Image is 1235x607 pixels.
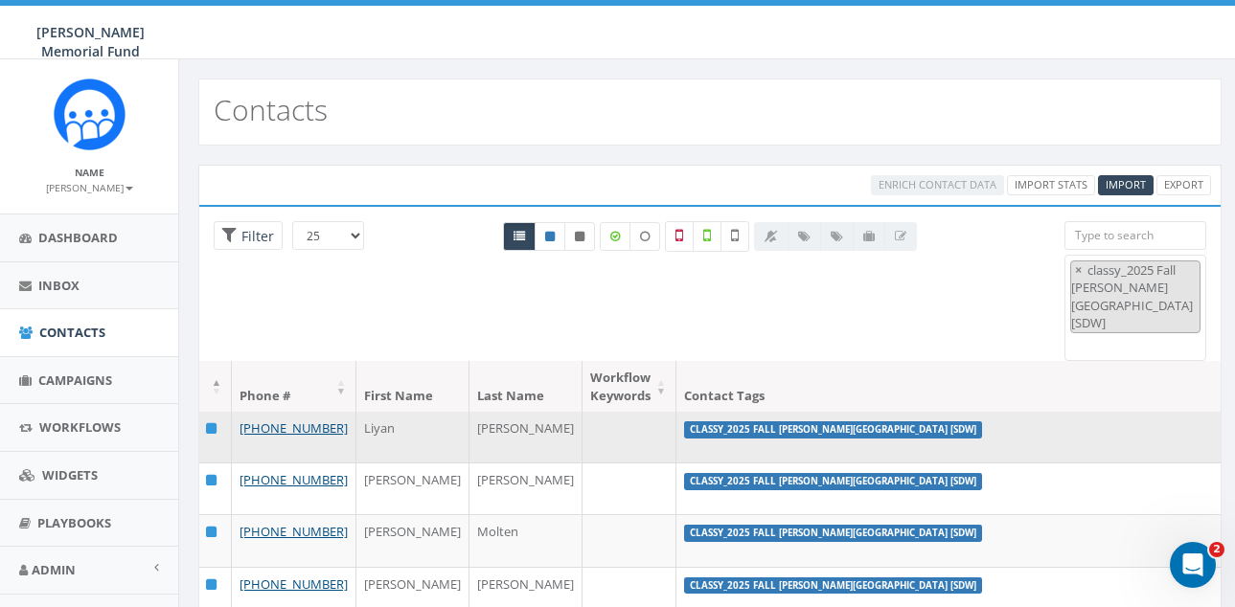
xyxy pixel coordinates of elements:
[1071,261,1193,332] span: classy_2025 Fall [PERSON_NAME][GEOGRAPHIC_DATA] [SDW]
[684,577,982,595] label: classy_2025 Fall [PERSON_NAME][GEOGRAPHIC_DATA] [SDW]
[46,181,133,194] small: [PERSON_NAME]
[1170,542,1216,588] iframe: Intercom live chat
[545,231,555,242] i: This phone number is subscribed and will receive texts.
[1071,261,1086,280] button: Remove item
[1106,177,1146,191] span: CSV files only
[693,221,721,252] label: Validated
[1070,260,1201,333] li: classy_2025 Fall Denison University [SDW]
[535,222,565,251] a: Active
[600,222,630,251] label: Data Enriched
[564,222,595,251] a: Opted Out
[665,221,694,252] label: Not a Mobile
[237,227,274,245] span: Filter
[38,229,118,246] span: Dashboard
[32,561,76,578] span: Admin
[37,514,111,531] span: Playbooks
[240,419,348,437] a: [PHONE_NUMBER]
[356,361,469,412] th: First Name
[240,575,348,593] a: [PHONE_NUMBER]
[1064,221,1206,250] input: Type to search
[214,221,283,251] span: Advance Filter
[1106,177,1146,191] span: Import
[214,94,328,125] h2: Contacts
[42,466,98,483] span: Widgets
[684,525,982,542] label: classy_2025 Fall [PERSON_NAME][GEOGRAPHIC_DATA] [SDW]
[356,462,469,514] td: [PERSON_NAME]
[469,514,583,566] td: Molten
[240,523,348,540] a: [PHONE_NUMBER]
[232,361,356,412] th: Phone #: activate to sort column ascending
[356,411,469,462] td: Liyan
[720,221,749,252] label: Not Validated
[1007,175,1095,195] a: Import Stats
[469,361,583,412] th: Last Name
[1070,338,1080,355] textarea: Search
[629,222,660,251] label: Data not Enriched
[1156,175,1211,195] a: Export
[240,471,348,488] a: [PHONE_NUMBER]
[75,166,104,179] small: Name
[684,473,982,490] label: classy_2025 Fall [PERSON_NAME][GEOGRAPHIC_DATA] [SDW]
[469,411,583,462] td: [PERSON_NAME]
[39,324,105,341] span: Contacts
[38,371,112,389] span: Campaigns
[583,361,676,412] th: Workflow Keywords: activate to sort column ascending
[684,421,982,438] label: classy_2025 Fall [PERSON_NAME][GEOGRAPHIC_DATA] [SDW]
[39,418,121,436] span: Workflows
[38,277,80,294] span: Inbox
[1098,175,1154,195] a: Import
[356,514,469,566] td: [PERSON_NAME]
[1075,261,1082,279] span: ×
[1209,542,1224,557] span: 2
[54,79,126,150] img: Rally_Corp_Icon.png
[469,462,583,514] td: [PERSON_NAME]
[36,23,145,60] span: [PERSON_NAME] Memorial Fund
[46,178,133,195] a: [PERSON_NAME]
[503,222,536,251] a: All contacts
[575,231,584,242] i: This phone number is unsubscribed and has opted-out of all texts.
